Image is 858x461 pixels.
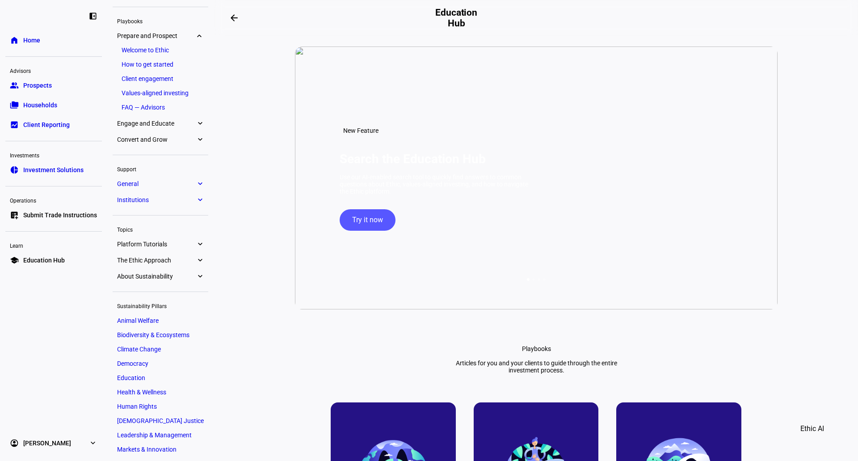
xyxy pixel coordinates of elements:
mat-icon: arrow_backwards [229,13,240,23]
eth-mat-symbol: expand_more [196,119,204,128]
eth-mat-symbol: home [10,36,19,45]
a: Leadership & Management [113,429,208,441]
a: Education [113,372,208,384]
div: Playbooks [113,14,208,27]
a: How to get started [117,58,204,71]
h1: Search the Education Hub [340,152,486,166]
eth-mat-symbol: school [10,256,19,265]
eth-mat-symbol: expand_more [88,439,97,448]
eth-mat-symbol: expand_more [196,135,204,144]
a: Institutionsexpand_more [113,194,208,206]
a: Markets & Innovation [113,443,208,456]
eth-mat-symbol: account_circle [10,439,19,448]
a: folder_copyHouseholds [5,96,102,114]
span: About Sustainability [117,273,196,280]
div: Support [113,162,208,175]
span: Institutions [117,196,196,203]
a: [DEMOGRAPHIC_DATA] Justice [113,414,208,427]
span: Leadership & Management [117,431,192,439]
a: Health & Wellness [113,386,208,398]
div: Playbooks [522,345,551,352]
span: Home [23,36,40,45]
span: The Ethic Approach [117,257,196,264]
a: Human Rights [113,400,208,413]
eth-mat-symbol: expand_more [196,272,204,281]
div: Articles for you and your clients to guide through the entire investment process. [446,359,626,374]
span: Investment Solutions [23,165,84,174]
a: Client engagement [117,72,204,85]
a: groupProspects [5,76,102,94]
div: Topics [113,223,208,235]
span: Human Rights [117,403,157,410]
button: Try it now [340,209,395,231]
a: Welcome to Ethic [117,44,204,56]
eth-mat-symbol: expand_more [196,31,204,40]
span: Platform Tutorials [117,241,196,248]
a: homeHome [5,31,102,49]
div: Learn [5,239,102,251]
span: Markets & Innovation [117,446,177,453]
div: Operations [5,194,102,206]
span: New Feature [343,127,379,134]
eth-mat-symbol: expand_more [196,240,204,249]
span: Democracy [117,360,148,367]
span: Biodiversity & Ecosystems [117,331,189,338]
a: Climate Change [113,343,208,355]
span: Animal Welfare [117,317,159,324]
span: Client Reporting [23,120,70,129]
a: Animal Welfare [113,314,208,327]
a: FAQ — Advisors [117,101,204,114]
eth-mat-symbol: expand_more [196,256,204,265]
span: [DEMOGRAPHIC_DATA] Justice [117,417,204,424]
div: Sustainability Pillars [113,299,208,312]
eth-mat-symbol: list_alt_add [10,211,19,220]
div: Investments [5,148,102,161]
a: Democracy [113,357,208,370]
span: Prospects [23,81,52,90]
eth-mat-symbol: folder_copy [10,101,19,110]
span: Convert and Grow [117,136,196,143]
eth-mat-symbol: left_panel_close [88,12,97,21]
span: Try it now [352,209,383,231]
span: Education Hub [23,256,65,265]
eth-mat-symbol: group [10,81,19,90]
span: Health & Wellness [117,389,166,396]
eth-mat-symbol: expand_more [196,179,204,188]
a: Generalexpand_more [113,178,208,190]
eth-mat-symbol: expand_more [196,195,204,204]
a: pie_chartInvestment Solutions [5,161,102,179]
a: Values-aligned investing [117,87,204,99]
div: Use our AI-enabled search tool to quickly find answers to common questions about Ethic, values-al... [340,173,532,195]
span: Engage and Educate [117,120,196,127]
h2: Education Hub [433,7,480,29]
span: Climate Change [117,346,161,353]
span: Prepare and Prospect [117,32,196,39]
span: [PERSON_NAME] [23,439,71,448]
eth-mat-symbol: pie_chart [10,165,19,174]
a: bid_landscapeClient Reporting [5,116,102,134]
span: Households [23,101,57,110]
span: Education [117,374,145,381]
span: Ethic AI [800,418,824,440]
div: Advisors [5,64,102,76]
a: Biodiversity & Ecosystems [113,329,208,341]
span: Submit Trade Instructions [23,211,97,220]
span: General [117,180,196,187]
eth-mat-symbol: bid_landscape [10,120,19,129]
button: Ethic AI [788,418,837,440]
